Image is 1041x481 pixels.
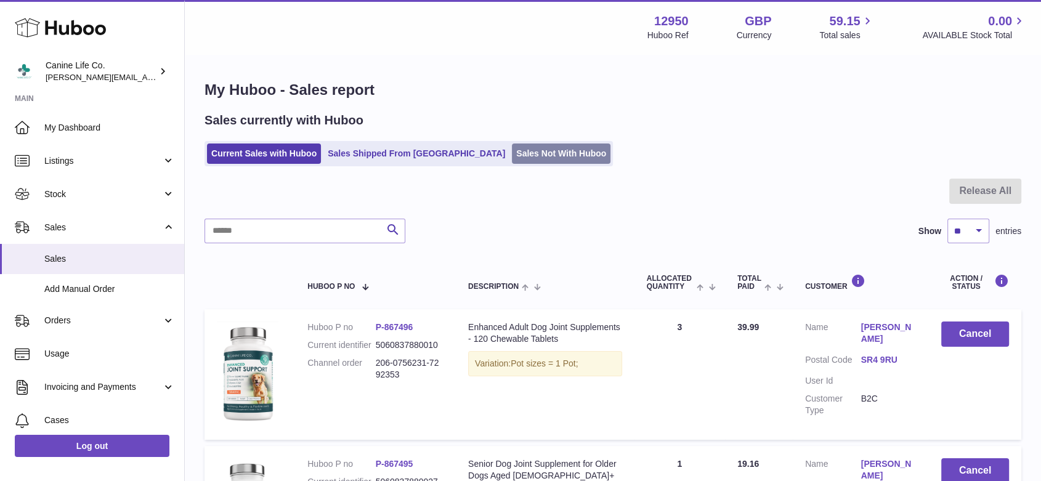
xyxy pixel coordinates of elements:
[307,321,375,333] dt: Huboo P no
[376,339,444,351] dd: 5060837880010
[819,30,874,41] span: Total sales
[307,357,375,381] dt: Channel order
[46,60,156,83] div: Canine Life Co.
[44,414,175,426] span: Cases
[44,381,162,393] span: Invoicing and Payments
[207,143,321,164] a: Current Sales with Huboo
[805,274,917,291] div: Customer
[647,275,694,291] span: ALLOCATED Quantity
[647,30,689,41] div: Huboo Ref
[737,30,772,41] div: Currency
[205,112,363,129] h2: Sales currently with Huboo
[922,13,1026,41] a: 0.00 AVAILABLE Stock Total
[44,253,175,265] span: Sales
[15,62,33,81] img: kevin@clsgltd.co.uk
[861,321,917,345] a: [PERSON_NAME]
[468,283,519,291] span: Description
[44,122,175,134] span: My Dashboard
[323,143,509,164] a: Sales Shipped From [GEOGRAPHIC_DATA]
[737,322,759,332] span: 39.99
[44,283,175,295] span: Add Manual Order
[819,13,874,41] a: 59.15 Total sales
[217,321,278,424] img: single-bottle-shot-web-optimised.png
[307,339,375,351] dt: Current identifier
[941,274,1009,291] div: Action / Status
[205,80,1021,100] h1: My Huboo - Sales report
[918,225,941,237] label: Show
[44,348,175,360] span: Usage
[376,357,444,381] dd: 206-0756231-7292353
[44,222,162,233] span: Sales
[995,225,1021,237] span: entries
[44,155,162,167] span: Listings
[512,143,610,164] a: Sales Not With Huboo
[307,458,375,470] dt: Huboo P no
[805,375,861,387] dt: User Id
[634,309,725,440] td: 3
[941,321,1009,347] button: Cancel
[805,321,861,348] dt: Name
[737,459,759,469] span: 19.16
[861,393,917,416] dd: B2C
[468,351,622,376] div: Variation:
[829,13,860,30] span: 59.15
[511,358,578,368] span: Pot sizes = 1 Pot;
[805,393,861,416] dt: Customer Type
[988,13,1012,30] span: 0.00
[376,322,413,332] a: P-867496
[15,435,169,457] a: Log out
[468,321,622,345] div: Enhanced Adult Dog Joint Supplements - 120 Chewable Tablets
[44,188,162,200] span: Stock
[805,354,861,369] dt: Postal Code
[745,13,771,30] strong: GBP
[737,275,761,291] span: Total paid
[922,30,1026,41] span: AVAILABLE Stock Total
[376,459,413,469] a: P-867495
[46,72,247,82] span: [PERSON_NAME][EMAIL_ADDRESS][DOMAIN_NAME]
[861,354,917,366] a: SR4 9RU
[654,13,689,30] strong: 12950
[44,315,162,326] span: Orders
[307,283,355,291] span: Huboo P no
